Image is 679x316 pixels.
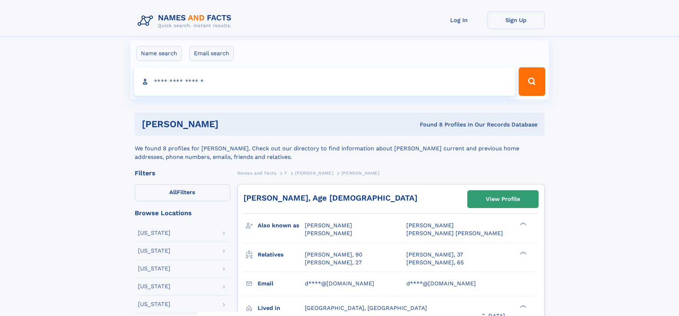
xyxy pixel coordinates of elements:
span: [PERSON_NAME] [406,222,454,229]
a: [PERSON_NAME], 65 [406,259,464,266]
div: [US_STATE] [138,248,170,254]
div: Filters [135,170,230,176]
button: Search Button [519,67,545,96]
h3: Email [258,278,305,290]
span: [GEOGRAPHIC_DATA], [GEOGRAPHIC_DATA] [305,305,427,311]
span: [PERSON_NAME] [295,171,333,176]
h3: Relatives [258,249,305,261]
input: search input [134,67,516,96]
a: F [284,169,287,177]
span: F [284,171,287,176]
label: Email search [189,46,234,61]
span: All [169,189,177,196]
div: [US_STATE] [138,284,170,289]
div: [US_STATE] [138,266,170,271]
img: Logo Names and Facts [135,11,237,31]
span: [PERSON_NAME] [305,222,352,229]
h1: [PERSON_NAME] [142,120,319,129]
div: ❯ [518,222,527,226]
a: Log In [431,11,488,29]
div: Browse Locations [135,210,230,216]
div: [US_STATE] [138,301,170,307]
div: ❯ [518,250,527,255]
div: We found 8 profiles for [PERSON_NAME]. Check out our directory to find information about [PERSON_... [135,136,545,161]
a: [PERSON_NAME], 37 [406,251,463,259]
div: Found 8 Profiles In Our Records Database [319,121,537,129]
a: [PERSON_NAME], 90 [305,251,362,259]
a: Sign Up [488,11,545,29]
label: Filters [135,184,230,201]
div: [US_STATE] [138,230,170,236]
a: Names and Facts [237,169,277,177]
div: View Profile [486,191,520,207]
span: [PERSON_NAME] [PERSON_NAME] [406,230,503,237]
a: View Profile [468,191,538,208]
span: [PERSON_NAME] [341,171,380,176]
label: Name search [136,46,182,61]
h3: Lived in [258,302,305,314]
span: [PERSON_NAME] [305,230,352,237]
a: [PERSON_NAME] [295,169,333,177]
a: [PERSON_NAME], 27 [305,259,362,266]
a: [PERSON_NAME], Age [DEMOGRAPHIC_DATA] [243,193,417,202]
h3: Also known as [258,219,305,232]
div: ❯ [518,304,527,309]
